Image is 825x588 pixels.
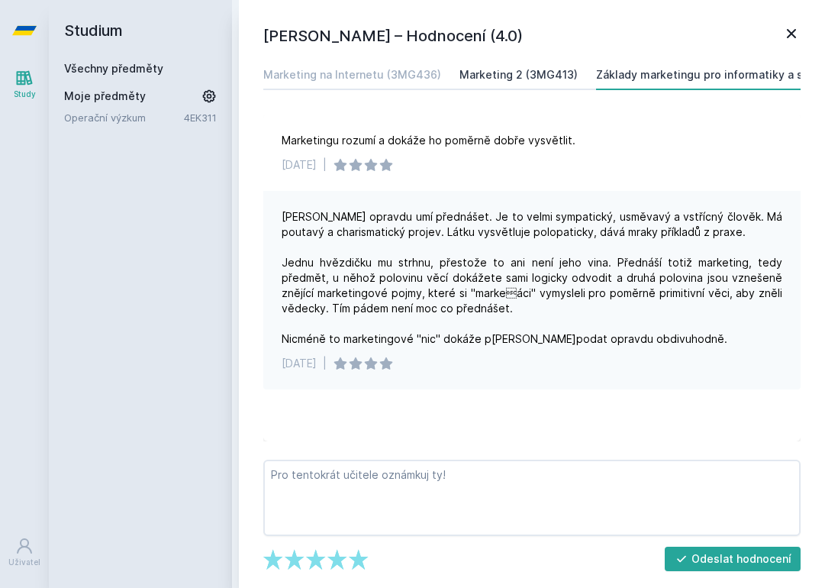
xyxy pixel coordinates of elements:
[282,209,782,347] div: [PERSON_NAME] opravdu umí přednášet. Je to velmi sympatický, usměvavý a vstřícný člověk. Má pouta...
[64,110,184,125] a: Operační výzkum
[665,547,801,571] button: Odeslat hodnocení
[64,62,163,75] a: Všechny předměty
[282,157,317,173] div: [DATE]
[323,356,327,371] div: |
[3,529,46,576] a: Uživatel
[3,61,46,108] a: Study
[14,89,36,100] div: Study
[64,89,146,104] span: Moje předměty
[184,111,217,124] a: 4EK311
[282,133,575,148] div: Marketingu rozumí a dokáže ho poměrně dobře vysvětlit.
[323,157,327,173] div: |
[282,356,317,371] div: [DATE]
[8,557,40,568] div: Uživatel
